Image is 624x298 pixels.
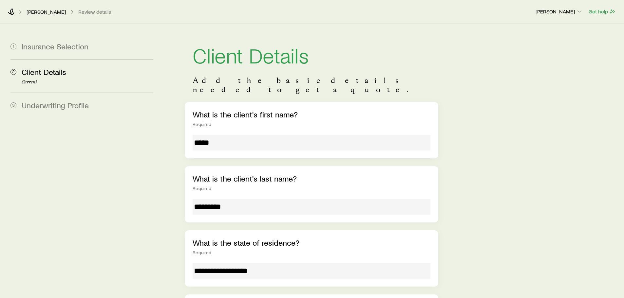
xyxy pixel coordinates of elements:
[22,42,88,51] span: Insurance Selection
[193,174,430,183] p: What is the client's last name?
[193,122,430,127] div: Required
[10,102,16,108] span: 3
[22,79,153,85] p: Current
[588,8,616,15] button: Get help
[193,186,430,191] div: Required
[10,69,16,75] span: 2
[26,9,66,15] a: [PERSON_NAME]
[536,8,583,15] p: [PERSON_NAME]
[193,76,430,94] p: Add the basic details needed to get a quote.
[22,100,89,110] span: Underwriting Profile
[193,44,430,65] h1: Client Details
[193,250,430,255] div: Required
[193,238,430,247] p: What is the state of residence?
[78,9,111,15] button: Review details
[22,67,66,77] span: Client Details
[193,110,430,119] p: What is the client's first name?
[535,8,583,16] button: [PERSON_NAME]
[10,44,16,49] span: 1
